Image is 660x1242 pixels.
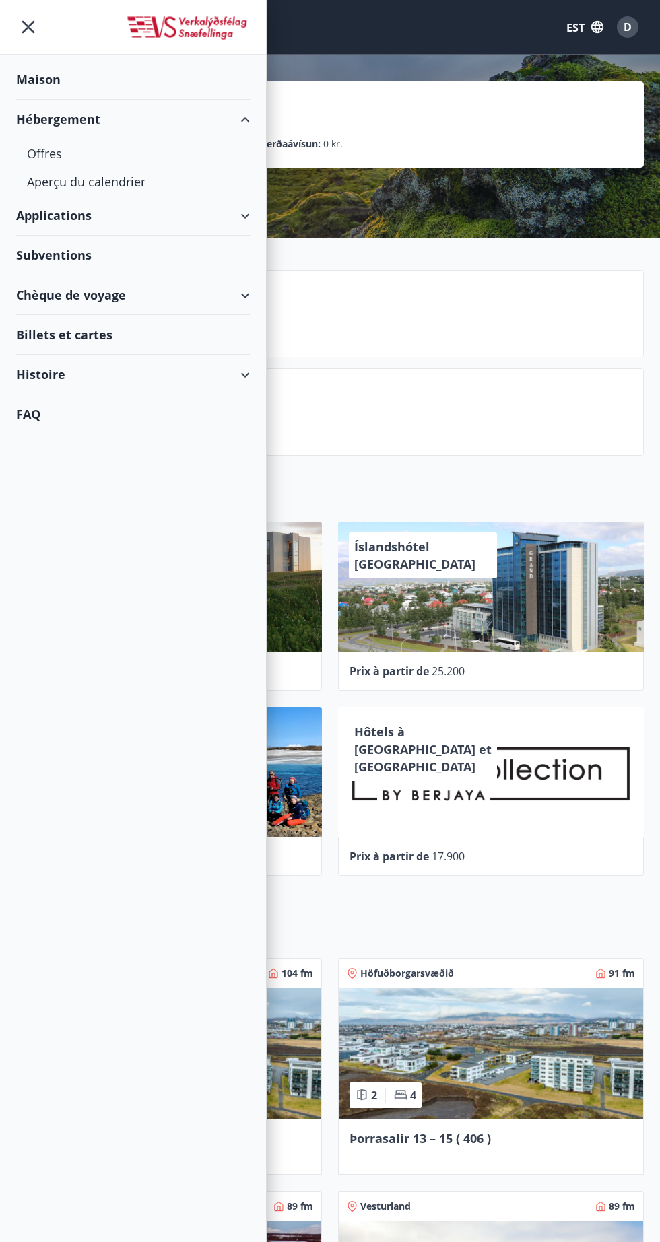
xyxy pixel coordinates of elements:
button: menu [16,15,40,39]
font: fm [622,1200,635,1212]
font: 0 kr. [323,137,343,150]
font: fm [300,967,313,979]
font: 2 [371,1088,377,1103]
font: Ferðaávísun [261,137,318,150]
font: FAQ [16,406,40,422]
font: Histoire [16,366,65,382]
font: Hôtels à [GEOGRAPHIC_DATA] et [GEOGRAPHIC_DATA] [354,724,492,775]
font: Chèque de voyage [16,287,126,303]
img: logo_du_syndicat [125,15,250,42]
font: 89 [609,1200,620,1212]
font: Íslandshótel [GEOGRAPHIC_DATA] [354,539,475,572]
font: Prix ​​à partir de [350,849,429,864]
font: 25.200 [432,664,465,679]
font: fm [622,967,635,979]
font: fm [300,1200,313,1212]
img: Plat de paella [339,988,643,1119]
font: Subventions [16,247,92,263]
font: Billets et cartes [16,326,112,343]
font: Vesturland [360,1200,411,1212]
button: D [612,11,644,43]
font: Aperçu du calendrier [27,174,145,190]
font: 104 [282,967,298,979]
font: EST [566,20,585,35]
font: Maison [16,71,61,88]
button: EST [561,14,609,40]
font: Höfuðborgarsvæðið [360,967,454,979]
font: Applications [16,207,92,223]
font: Þorrasalir 13 – 15 ( 406 ) [350,1130,491,1146]
font: 4 [410,1088,416,1103]
font: D [624,20,632,34]
font: Prix ​​à partir de [350,664,429,679]
font: : [318,137,321,150]
font: Offres [27,145,62,162]
font: Hébergement [16,111,100,127]
font: 91 [609,967,620,979]
font: 17.900 [432,849,465,864]
font: 89 [287,1200,298,1212]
